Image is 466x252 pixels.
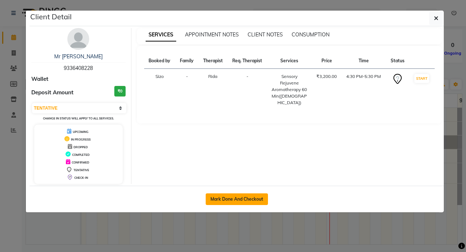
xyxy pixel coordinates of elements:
[248,31,283,38] span: CLIENT NOTES
[341,53,386,69] th: Time
[71,138,91,141] span: IN PROGRESS
[114,86,126,97] h3: ₹0
[64,65,93,71] span: 9336408228
[341,69,386,111] td: 4:30 PM-5:30 PM
[175,69,198,111] td: -
[30,11,72,22] h5: Client Detail
[414,74,429,83] button: START
[198,53,228,69] th: Therapist
[175,53,198,69] th: Family
[228,69,267,111] td: -
[74,176,88,180] span: CHECK-IN
[72,153,90,157] span: COMPLETED
[144,69,175,111] td: Sizo
[54,53,103,60] a: Mr [PERSON_NAME]
[74,168,89,172] span: TENTATIVE
[292,31,329,38] span: CONSUMPTION
[208,74,217,79] span: Rida
[31,75,48,83] span: Wallet
[312,53,341,69] th: Price
[73,130,88,134] span: UPCOMING
[267,53,312,69] th: Services
[43,117,114,120] small: Change in status will apply to all services.
[185,31,239,38] span: APPOINTMENT NOTES
[72,161,89,164] span: CONFIRMED
[67,28,89,50] img: avatar
[144,53,175,69] th: Booked by
[74,145,88,149] span: DROPPED
[206,193,268,205] button: Mark Done And Checkout
[316,73,337,80] div: ₹3,200.00
[271,73,307,106] div: Sensory Rejuvene Aromatherapy 60 Min([DEMOGRAPHIC_DATA])
[386,53,409,69] th: Status
[228,53,267,69] th: Req. Therapist
[31,88,74,97] span: Deposit Amount
[146,28,176,42] span: SERVICES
